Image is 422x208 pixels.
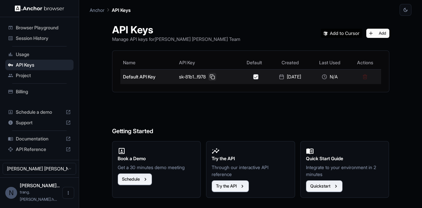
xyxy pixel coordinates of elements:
th: Actions [349,56,381,69]
span: API Keys [16,62,71,68]
span: Billing [16,88,71,95]
button: Schedule [118,173,152,185]
span: Support [16,119,63,126]
div: [DATE] [272,74,308,80]
button: Quickstart [306,180,343,192]
span: API Reference [16,146,63,153]
th: Default [239,56,270,69]
span: Session History [16,35,71,42]
div: N/A [313,74,347,80]
span: Project [16,72,71,79]
div: Billing [5,86,74,97]
button: Try the API [212,180,249,192]
th: Last Used [310,56,349,69]
h1: API Keys [112,24,240,36]
th: Created [270,56,310,69]
span: Usage [16,51,71,58]
div: Session History [5,33,74,44]
td: Default API Key [120,69,176,84]
span: Browser Playground [16,24,71,31]
span: Schedule a demo [16,109,63,115]
div: Schedule a demo [5,107,74,117]
p: Manage API keys for [PERSON_NAME] [PERSON_NAME] Team [112,36,240,43]
th: API Key [176,56,239,69]
th: Name [120,56,176,69]
img: Anchor Logo [15,5,64,12]
nav: breadcrumb [90,6,131,14]
h6: Getting Started [112,100,389,136]
h2: Quick Start Guide [306,155,384,162]
div: Support [5,117,74,128]
div: Documentation [5,134,74,144]
img: Add anchorbrowser MCP server to Cursor [321,29,362,38]
button: Add [366,29,389,38]
h2: Book a Demo [118,155,196,162]
div: API Reference [5,144,74,155]
p: Anchor [90,7,105,14]
button: Open menu [62,187,74,199]
div: Usage [5,49,74,60]
button: Copy API key [208,73,216,81]
p: Get a 30 minutes demo meeting [118,164,196,171]
span: Nguyen Hai Trang [20,183,60,188]
p: Integrate to your environment in 2 minutes [306,164,384,178]
div: sk-81b1...f978 [179,73,237,81]
h2: Try the API [212,155,289,162]
span: Documentation [16,135,63,142]
div: N [5,187,17,199]
span: trang.nguyen.ht510@gmail.com [20,190,57,202]
div: Browser Playground [5,22,74,33]
div: Project [5,70,74,81]
div: API Keys [5,60,74,70]
p: API Keys [112,7,131,14]
p: Through our interactive API reference [212,164,289,178]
